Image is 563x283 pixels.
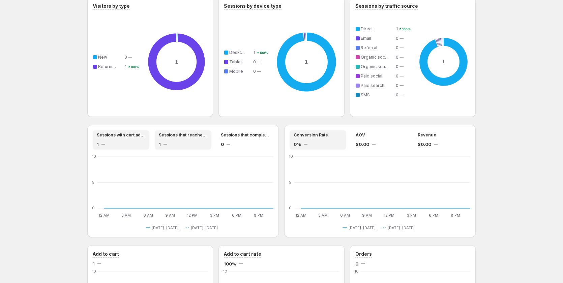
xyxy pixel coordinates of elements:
[92,269,96,274] text: 10
[228,68,253,75] td: Mobile
[289,154,293,159] text: 10
[229,50,246,55] span: Desktop
[98,213,110,218] text: 12 AM
[295,213,306,218] text: 12 AM
[361,73,382,78] span: Paid social
[356,132,365,138] span: AOV
[396,36,398,41] span: 0
[289,180,291,185] text: 5
[228,58,253,66] td: Tablet
[254,213,263,218] text: 9 PM
[361,55,389,60] span: Organic social
[92,206,95,210] text: 0
[229,69,243,74] span: Mobile
[229,59,242,64] span: Tablet
[396,83,398,88] span: 0
[253,59,256,64] span: 0
[318,213,328,218] text: 3 AM
[362,213,372,218] text: 9 AM
[294,132,328,138] span: Conversion Rate
[97,54,124,61] td: New
[185,224,220,232] button: [DATE]–[DATE]
[253,69,256,74] span: 0
[97,63,124,70] td: Returning
[396,26,398,31] span: 1
[359,72,395,80] td: Paid social
[93,251,119,257] h3: Add to cart
[228,49,253,56] td: Desktop
[92,154,96,159] text: 10
[97,132,145,138] span: Sessions with cart additions
[361,36,371,41] span: Email
[224,3,281,9] h3: Sessions by device type
[232,213,241,218] text: 6 PM
[187,213,198,218] text: 12 PM
[359,91,395,99] td: SMS
[396,92,398,97] span: 0
[349,225,376,230] span: [DATE]–[DATE]
[210,213,219,218] text: 3 PM
[361,26,373,31] span: Direct
[359,54,395,61] td: Organic social
[221,141,224,148] span: 0
[165,213,175,218] text: 9 AM
[223,269,227,274] text: 10
[92,180,94,185] text: 5
[152,225,179,230] span: [DATE]–[DATE]
[98,55,107,60] span: New
[224,251,261,257] h3: Add to cart rate
[418,141,431,148] span: $0.00
[121,213,131,218] text: 3 AM
[355,260,358,267] span: 0
[143,213,153,218] text: 6 AM
[159,141,161,148] span: 1
[407,213,416,218] text: 3 PM
[384,213,395,218] text: 12 PM
[361,92,370,97] span: SMS
[289,206,292,210] text: 0
[451,213,460,218] text: 9 PM
[93,3,130,9] h3: Visitors by type
[146,224,181,232] button: [DATE]–[DATE]
[396,45,398,50] span: 0
[159,132,207,138] span: Sessions that reached checkout
[361,83,384,88] span: Paid search
[221,132,269,138] span: Sessions that completed checkout
[396,55,398,60] span: 0
[359,35,395,42] td: Email
[124,55,127,60] span: 0
[429,213,438,218] text: 6 PM
[388,225,415,230] span: [DATE]–[DATE]
[356,141,369,148] span: $0.00
[130,65,139,69] text: 100%
[343,224,378,232] button: [DATE]–[DATE]
[260,51,268,55] text: 100%
[418,132,436,138] span: Revenue
[125,64,126,69] span: 1
[224,260,236,267] span: 100%
[355,269,359,274] text: 10
[191,225,218,230] span: [DATE]–[DATE]
[359,25,395,33] td: Direct
[340,213,350,218] text: 6 AM
[396,73,398,78] span: 0
[361,64,391,69] span: Organic search
[359,82,395,89] td: Paid search
[355,251,372,257] h3: Orders
[254,50,255,55] span: 1
[355,3,418,9] h3: Sessions by traffic source
[93,260,95,267] span: 1
[361,45,377,50] span: Referral
[396,64,398,69] span: 0
[294,141,301,148] span: 0%
[98,64,117,69] span: Returning
[359,63,395,70] td: Organic search
[402,27,410,31] text: 100%
[359,44,395,52] td: Referral
[382,224,417,232] button: [DATE]–[DATE]
[97,141,99,148] span: 1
